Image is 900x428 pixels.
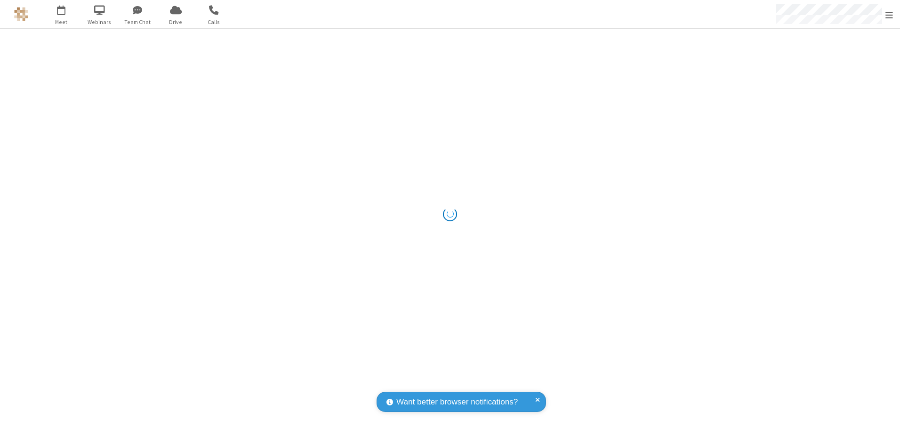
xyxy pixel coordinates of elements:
[82,18,117,26] span: Webinars
[396,396,518,408] span: Want better browser notifications?
[158,18,193,26] span: Drive
[120,18,155,26] span: Team Chat
[196,18,232,26] span: Calls
[14,7,28,21] img: QA Selenium DO NOT DELETE OR CHANGE
[44,18,79,26] span: Meet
